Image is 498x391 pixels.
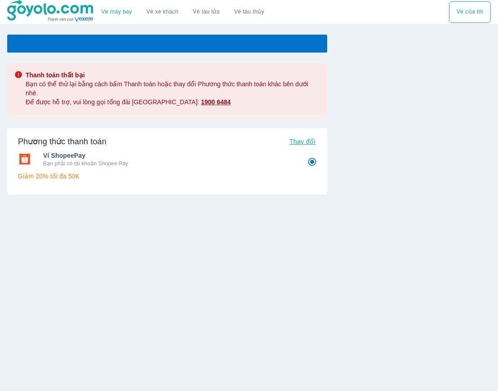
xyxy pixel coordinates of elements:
button: Vé tàu thủy [227,1,271,23]
p: Bạn phải có tài khoản Shopee Pay [43,160,295,167]
span: Ví ShopeePay [43,151,295,160]
a: Vé xe khách [147,9,178,15]
p: Giảm 20% tối đa 50K [18,172,316,181]
span: Thay đổi [289,138,316,145]
div: choose transportation mode [449,1,491,23]
span: Để được hỗ trợ, vui lòng gọi tổng đài [GEOGRAPHIC_DATA]: [26,98,231,106]
a: Vé tàu lửa [186,1,227,23]
div: choose transportation mode [94,1,271,23]
button: Thay đổi [286,135,319,148]
h6: Phương thức thanh toán [18,136,107,147]
img: alert [14,71,22,79]
a: Vé máy bay [102,9,132,15]
a: 1900 6484 [201,98,231,107]
span: Bạn có thể thử lại bằng cách bấm Thanh toán hoặc thay đổi Phương thức thanh toán khác bên dưới nhé. [26,80,320,98]
button: Vé của tôi [449,1,491,23]
span: Thanh toán thất bại [26,71,320,80]
div: Ví ShopeePayVí ShopeePayBạn phải có tài khoản Shopee Pay [18,148,316,170]
img: Ví ShopeePay [18,154,31,164]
